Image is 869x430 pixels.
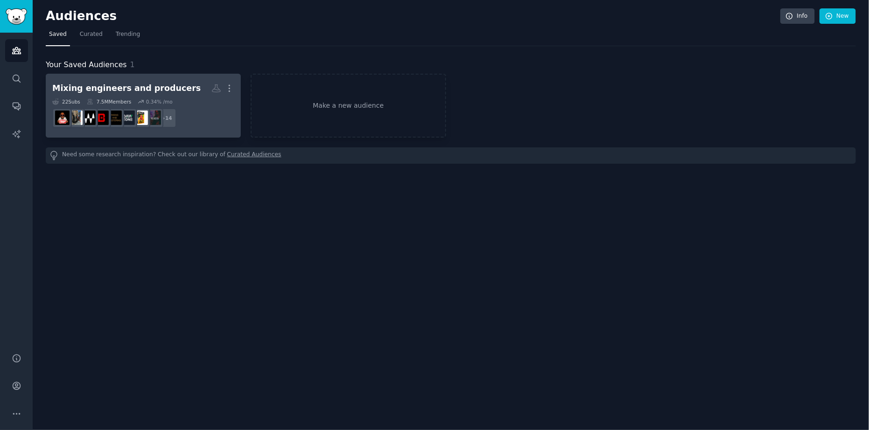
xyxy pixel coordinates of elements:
a: Make a new audience [251,74,446,138]
div: Mixing engineers and producers [52,83,201,94]
img: metalmusicians [68,111,83,125]
img: VocalPresets [133,111,148,125]
div: 22 Sub s [52,98,80,105]
a: Saved [46,27,70,46]
img: GummySearch logo [6,8,27,25]
div: Need some research inspiration? Check out our library of [46,147,856,164]
span: Saved [49,30,67,39]
a: Curated [77,27,106,46]
a: Trending [112,27,143,46]
span: Your Saved Audiences [46,59,127,71]
span: Curated [80,30,103,39]
img: mix_masteringservices [107,111,122,125]
a: Info [780,8,815,24]
img: DAWZone [120,111,135,125]
a: Mixing engineers and producers22Subs7.5MMembers0.34% /mo+14presetsVocalPresetsDAWZonemix_masterin... [46,74,241,138]
span: Trending [116,30,140,39]
img: beatstars [94,111,109,125]
img: wavesaudiophiles [81,111,96,125]
div: 0.34 % /mo [146,98,173,105]
div: + 14 [157,108,176,128]
a: Curated Audiences [227,151,281,160]
div: 7.5M Members [87,98,131,105]
img: trapproduction [55,111,70,125]
h2: Audiences [46,9,780,24]
img: presets [147,111,161,125]
span: 1 [130,60,135,69]
a: New [820,8,856,24]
